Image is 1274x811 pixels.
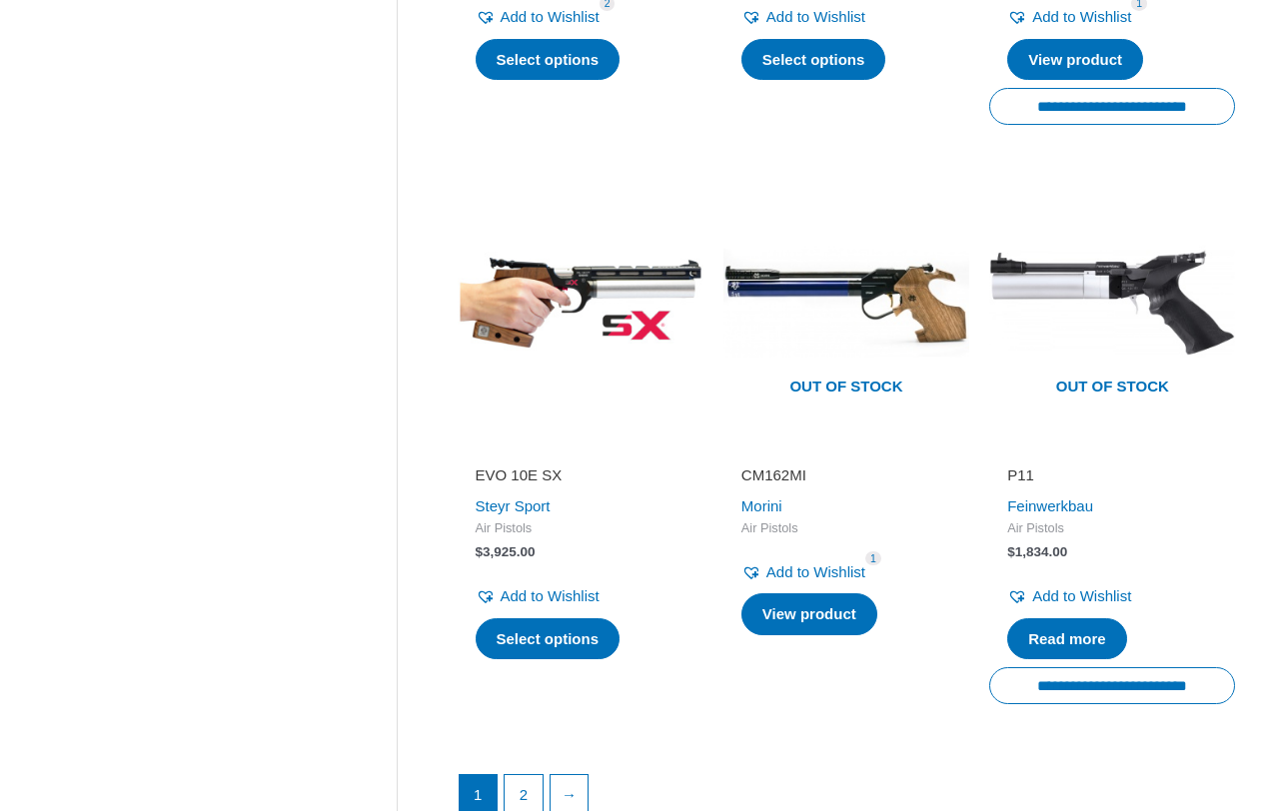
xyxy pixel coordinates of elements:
img: P11 [989,180,1235,425]
a: CM162MI [741,465,951,492]
bdi: 3,925.00 [476,544,536,559]
a: Read more about “Hammerli AP20 PRO” [1007,39,1143,81]
span: Add to Wishlist [501,587,600,604]
a: Out of stock [723,180,969,425]
a: P11 [1007,465,1217,492]
a: Read more about “P11” [1007,618,1127,660]
a: Select options for “CM162MI” [741,593,877,635]
a: Add to Wishlist [741,3,865,31]
img: EVO 10E SX [458,180,703,425]
span: Out of stock [1004,365,1220,410]
span: Add to Wishlist [766,563,865,580]
span: Add to Wishlist [1032,587,1131,604]
h2: P11 [1007,465,1217,485]
a: EVO 10E SX [476,465,685,492]
span: Add to Wishlist [766,8,865,25]
a: Select options for “EVO 10E SX” [476,618,621,660]
span: Add to Wishlist [501,8,600,25]
iframe: Customer reviews powered by Trustpilot [1007,437,1217,461]
a: Add to Wishlist [1007,3,1131,31]
a: Add to Wishlist [1007,582,1131,610]
a: Add to Wishlist [476,3,600,31]
iframe: Customer reviews powered by Trustpilot [476,437,685,461]
a: Out of stock [989,180,1235,425]
span: Air Pistols [741,520,951,537]
a: Add to Wishlist [476,582,600,610]
iframe: Customer reviews powered by Trustpilot [741,437,951,461]
span: Out of stock [738,365,954,410]
h2: EVO 10E SX [476,465,685,485]
h2: CM162MI [741,465,951,485]
span: 1 [865,551,881,566]
a: Feinwerkbau [1007,497,1093,514]
span: $ [476,544,484,559]
span: $ [1007,544,1015,559]
img: CM162MI [723,180,969,425]
span: Air Pistols [476,520,685,537]
a: Morini [741,497,782,514]
bdi: 1,834.00 [1007,544,1067,559]
a: Steyr Sport [476,497,551,514]
a: Select options for “Morini CM200EI” [476,39,621,81]
a: Add to Wishlist [741,558,865,586]
span: Add to Wishlist [1032,8,1131,25]
a: Select options for “P 8X” [741,39,886,81]
span: Air Pistols [1007,520,1217,537]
